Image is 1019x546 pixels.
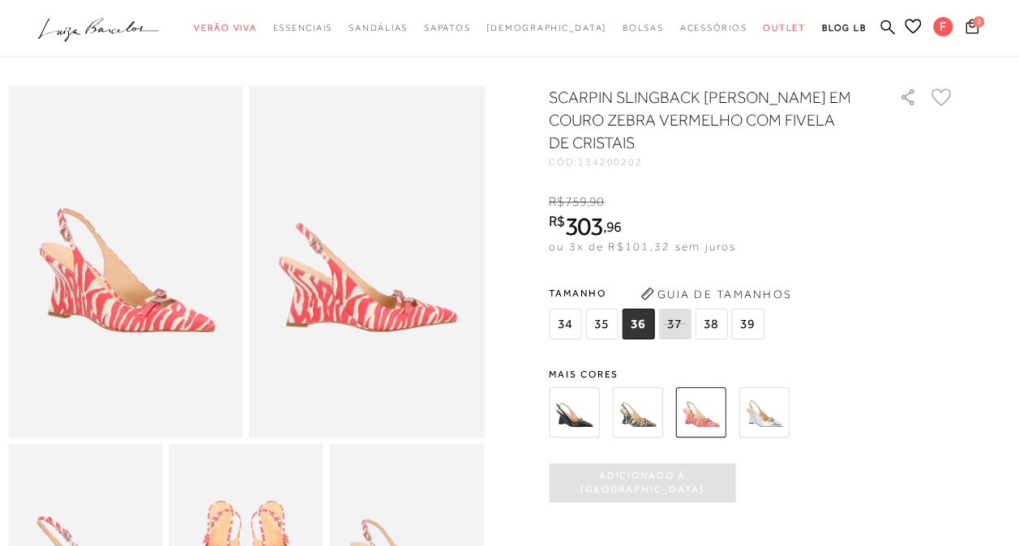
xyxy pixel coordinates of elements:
button: F [926,16,961,41]
a: categoryNavScreenReaderText [680,13,747,43]
span: 96 [606,218,622,235]
button: Adicionado à [GEOGRAPHIC_DATA] [549,463,735,502]
span: Adicionado à [GEOGRAPHIC_DATA] [549,469,735,497]
span: 2 [973,16,984,28]
span: BLOG LB [822,23,866,32]
span: 303 [565,211,603,241]
span: Bolsas [623,23,664,32]
img: SCARPIN SLINGBACK ANABELA EM METALIZADO PRATA COM FIVELA DE CRISTAIS [739,387,789,437]
div: CÓD: [549,157,873,167]
i: R$ [549,214,565,228]
a: categoryNavScreenReaderText [273,13,333,43]
span: Mais cores [549,369,954,379]
span: 759 [564,194,586,209]
i: , [603,220,622,234]
img: SCARPIN SLINGBACK ANABELA EM COURO PRETO COM FIVELA DE CRISTAIS [549,387,599,437]
span: 35 [585,309,618,339]
span: F [933,17,953,36]
button: 2 [961,18,983,40]
span: 39 [731,309,764,339]
span: [DEMOGRAPHIC_DATA] [486,23,606,32]
img: image [250,86,485,437]
a: categoryNavScreenReaderText [424,13,470,43]
span: Tamanho [549,281,768,305]
span: Sapatos [424,23,470,32]
img: SCARPIN SLINGBACK ANABELA EM COURO ZEBRA VERMELHO COM FIVELA DE CRISTAIS [675,387,726,437]
img: SCARPIN SLINGBACK ANABELA EM COURO ZEBRA PRETO COM FIVELA DE CRISTAIS [612,387,662,437]
img: image [8,86,243,437]
span: 34 [549,309,581,339]
span: Sandálias [349,23,408,32]
span: 90 [589,194,604,209]
span: Essenciais [273,23,333,32]
span: 36 [622,309,654,339]
span: Acessórios [680,23,747,32]
span: Verão Viva [194,23,257,32]
a: noSubCategoriesText [486,13,606,43]
a: categoryNavScreenReaderText [349,13,408,43]
h1: SCARPIN SLINGBACK [PERSON_NAME] EM COURO ZEBRA VERMELHO COM FIVELA DE CRISTAIS [549,86,853,154]
a: BLOG LB [822,13,866,43]
a: categoryNavScreenReaderText [763,13,806,43]
a: categoryNavScreenReaderText [623,13,664,43]
span: 134200202 [578,156,643,168]
i: , [587,194,605,209]
span: Outlet [763,23,806,32]
span: 38 [695,309,727,339]
i: R$ [549,194,564,209]
button: Guia de Tamanhos [635,281,797,307]
span: ou 3x de R$101,32 sem juros [549,240,736,253]
span: 37 [658,309,691,339]
a: categoryNavScreenReaderText [194,13,257,43]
